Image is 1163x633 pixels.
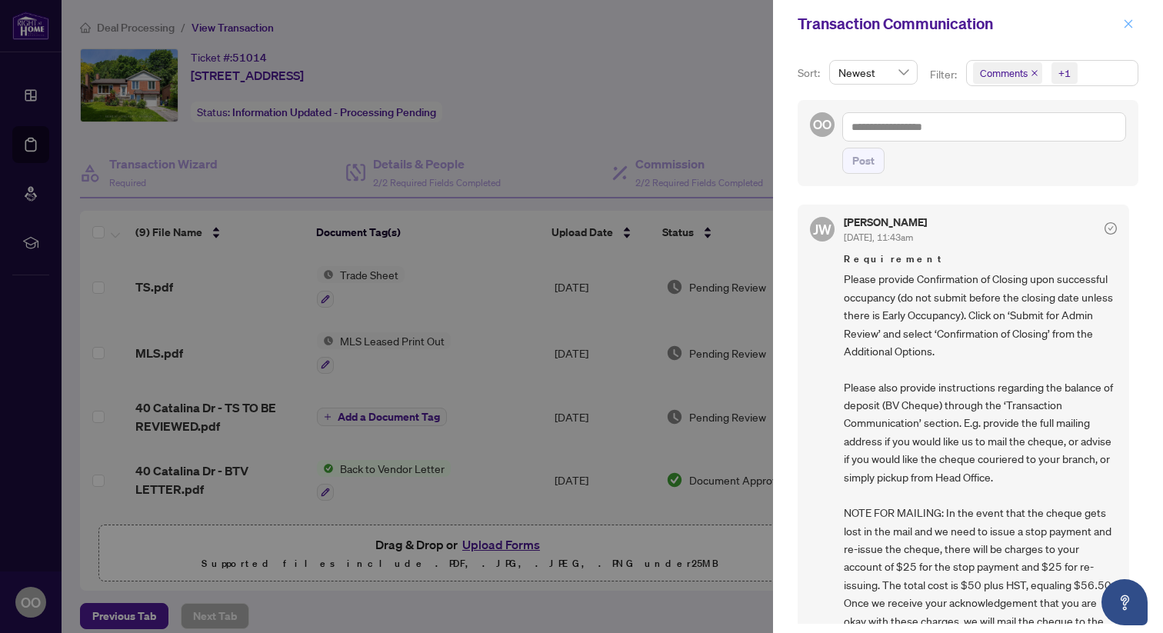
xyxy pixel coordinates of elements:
button: Post [842,148,885,174]
span: close [1123,18,1134,29]
p: Filter: [930,66,959,83]
span: Comments [973,62,1042,84]
span: Requirement [844,252,1117,267]
div: Transaction Communication [798,12,1118,35]
span: check-circle [1105,222,1117,235]
button: Open asap [1101,579,1148,625]
span: close [1031,69,1038,77]
p: Sort: [798,65,823,82]
span: Newest [838,61,908,84]
span: [DATE], 11:43am [844,232,913,243]
h5: [PERSON_NAME] [844,217,927,228]
span: JW [813,218,831,240]
span: OO [813,115,831,135]
span: Comments [980,65,1028,81]
div: +1 [1058,65,1071,81]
